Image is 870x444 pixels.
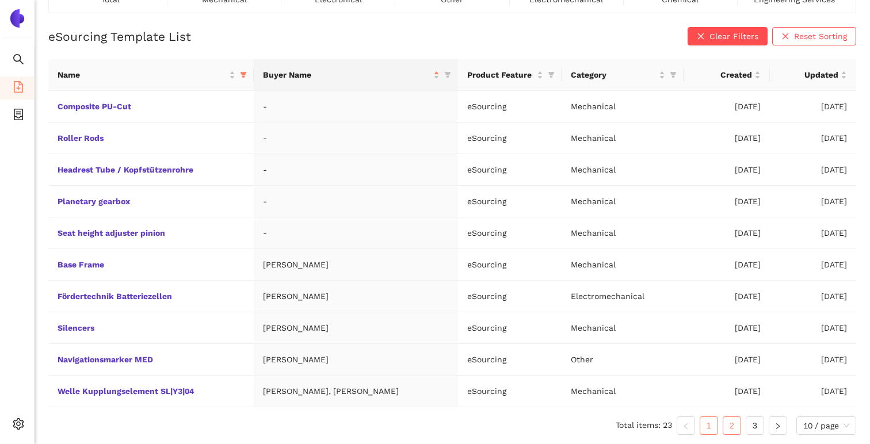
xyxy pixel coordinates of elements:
[13,49,24,72] span: search
[548,71,555,78] span: filter
[684,312,770,344] td: [DATE]
[770,217,856,249] td: [DATE]
[770,91,856,123] td: [DATE]
[254,154,458,186] td: -
[562,154,684,186] td: Mechanical
[254,249,458,281] td: [PERSON_NAME]
[774,423,781,430] span: right
[562,344,684,376] td: Other
[684,249,770,281] td: [DATE]
[571,68,657,81] span: Category
[58,68,227,81] span: Name
[562,281,684,312] td: Electromechanical
[458,249,562,281] td: eSourcing
[13,77,24,100] span: file-add
[238,66,249,83] span: filter
[616,416,672,435] li: Total items: 23
[562,186,684,217] td: Mechanical
[770,344,856,376] td: [DATE]
[684,59,770,91] th: this column's title is Created,this column is sortable
[684,123,770,154] td: [DATE]
[254,186,458,217] td: -
[667,66,679,83] span: filter
[254,344,458,376] td: [PERSON_NAME]
[779,68,838,81] span: Updated
[458,186,562,217] td: eSourcing
[562,217,684,249] td: Mechanical
[13,105,24,128] span: container
[458,281,562,312] td: eSourcing
[458,376,562,407] td: eSourcing
[684,186,770,217] td: [DATE]
[772,27,856,45] button: closeReset Sorting
[458,123,562,154] td: eSourcing
[770,154,856,186] td: [DATE]
[693,68,752,81] span: Created
[254,281,458,312] td: [PERSON_NAME]
[254,123,458,154] td: -
[458,154,562,186] td: eSourcing
[723,417,741,434] a: 2
[770,186,856,217] td: [DATE]
[746,416,764,435] li: 3
[781,32,789,41] span: close
[688,27,768,45] button: closeClear Filters
[769,416,787,435] li: Next Page
[677,416,695,435] li: Previous Page
[254,91,458,123] td: -
[684,217,770,249] td: [DATE]
[794,30,847,43] span: Reset Sorting
[562,312,684,344] td: Mechanical
[240,71,247,78] span: filter
[458,59,562,91] th: this column's title is Product Feature,this column is sortable
[769,416,787,435] button: right
[682,423,689,430] span: left
[709,30,758,43] span: Clear Filters
[700,417,718,434] a: 1
[684,91,770,123] td: [DATE]
[8,9,26,28] img: Logo
[458,344,562,376] td: eSourcing
[770,281,856,312] td: [DATE]
[770,312,856,344] td: [DATE]
[684,281,770,312] td: [DATE]
[746,417,764,434] a: 3
[263,68,431,81] span: Buyer Name
[770,249,856,281] td: [DATE]
[723,416,741,435] li: 2
[442,66,453,83] span: filter
[700,416,718,435] li: 1
[670,71,677,78] span: filter
[444,71,451,78] span: filter
[770,123,856,154] td: [DATE]
[458,312,562,344] td: eSourcing
[677,416,695,435] button: left
[770,59,856,91] th: this column's title is Updated,this column is sortable
[562,59,684,91] th: this column's title is Category,this column is sortable
[684,344,770,376] td: [DATE]
[458,91,562,123] td: eSourcing
[562,376,684,407] td: Mechanical
[796,416,856,435] div: Page Size
[467,68,535,81] span: Product Feature
[458,217,562,249] td: eSourcing
[48,28,191,45] h2: eSourcing Template List
[254,312,458,344] td: [PERSON_NAME]
[684,376,770,407] td: [DATE]
[803,417,849,434] span: 10 / page
[254,217,458,249] td: -
[562,123,684,154] td: Mechanical
[562,249,684,281] td: Mechanical
[697,32,705,41] span: close
[562,91,684,123] td: Mechanical
[684,154,770,186] td: [DATE]
[545,66,557,83] span: filter
[770,376,856,407] td: [DATE]
[13,414,24,437] span: setting
[48,59,254,91] th: this column's title is Name,this column is sortable
[254,376,458,407] td: [PERSON_NAME], [PERSON_NAME]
